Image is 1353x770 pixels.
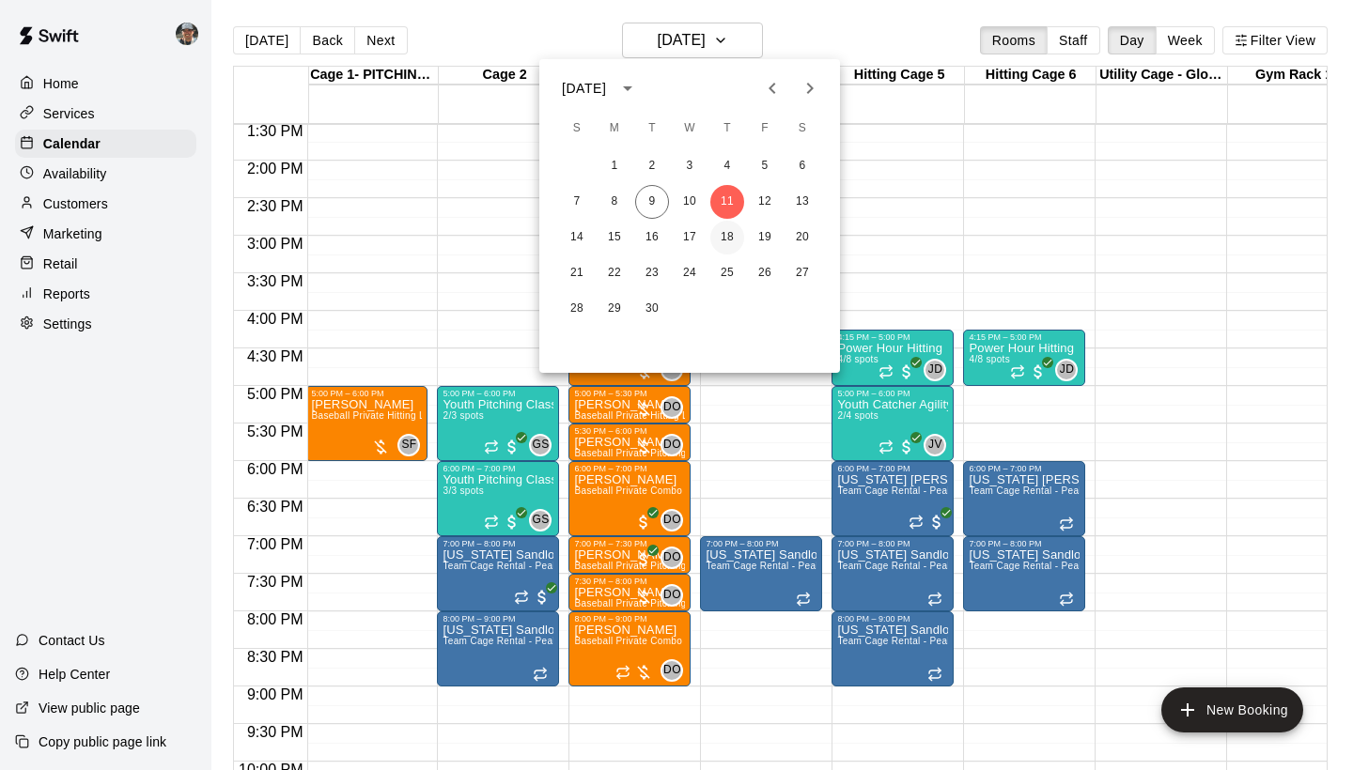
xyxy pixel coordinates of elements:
button: 14 [560,221,594,254]
button: 11 [710,185,744,219]
button: calendar view is open, switch to year view [612,72,644,104]
button: 30 [635,292,669,326]
button: 20 [785,221,819,254]
span: Thursday [710,110,744,147]
span: Sunday [560,110,594,147]
button: 28 [560,292,594,326]
span: Wednesday [673,110,707,147]
button: 5 [748,149,782,183]
span: Monday [598,110,631,147]
button: 4 [710,149,744,183]
button: 24 [673,256,707,290]
button: 26 [748,256,782,290]
button: 16 [635,221,669,254]
button: 27 [785,256,819,290]
button: 18 [710,221,744,254]
button: 12 [748,185,782,219]
button: 21 [560,256,594,290]
button: 10 [673,185,707,219]
button: 7 [560,185,594,219]
button: 15 [598,221,631,254]
div: [DATE] [562,79,606,99]
button: Next month [791,69,829,107]
button: 2 [635,149,669,183]
button: 6 [785,149,819,183]
span: Saturday [785,110,819,147]
button: 22 [598,256,631,290]
button: Previous month [754,69,791,107]
button: 1 [598,149,631,183]
button: 3 [673,149,707,183]
button: 13 [785,185,819,219]
span: Friday [748,110,782,147]
button: 17 [673,221,707,254]
button: 25 [710,256,744,290]
button: 23 [635,256,669,290]
button: 8 [598,185,631,219]
span: Tuesday [635,110,669,147]
button: 29 [598,292,631,326]
button: 9 [635,185,669,219]
button: 19 [748,221,782,254]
